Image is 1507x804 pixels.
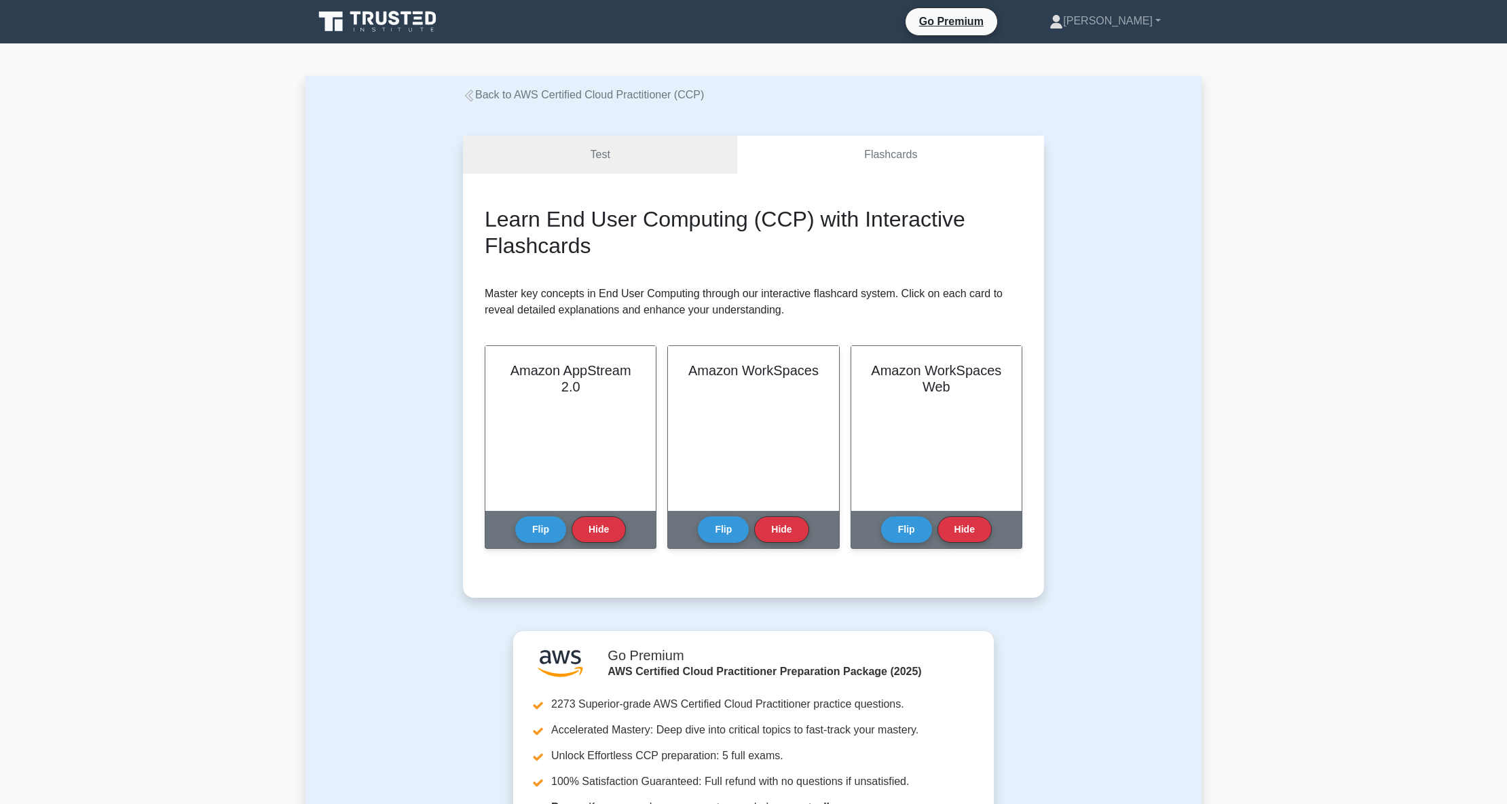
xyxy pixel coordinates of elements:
h2: Amazon WorkSpaces [684,362,822,379]
p: Master key concepts in End User Computing through our interactive flashcard system. Click on each... [485,286,1022,318]
button: Flip [698,516,749,543]
a: Go Premium [911,13,992,30]
button: Hide [754,516,808,543]
a: Back to AWS Certified Cloud Practitioner (CCP) [463,89,704,100]
h2: Learn End User Computing (CCP) with Interactive Flashcards [485,206,1022,259]
h2: Amazon AppStream 2.0 [502,362,639,395]
button: Hide [937,516,992,543]
button: Flip [881,516,932,543]
a: Flashcards [737,136,1044,174]
h2: Amazon WorkSpaces Web [868,362,1005,395]
button: Flip [515,516,566,543]
a: [PERSON_NAME] [1017,7,1193,35]
button: Hide [572,516,626,543]
a: Test [463,136,737,174]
